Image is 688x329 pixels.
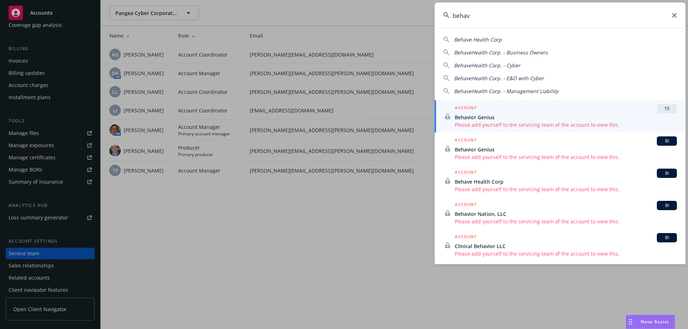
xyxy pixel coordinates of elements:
h5: ACCOUNT [455,201,477,209]
span: BI [660,138,674,144]
span: Please add yourself to the servicing team of the account to view this. [455,153,677,161]
button: Nova Assist [626,315,675,329]
a: ACCOUNTBIBehave Health CorpPlease add yourself to the servicing team of the account to view this. [435,165,685,197]
span: Nova Assist [641,319,669,325]
span: BehaveHealth Corp. - E&O with Cyber [454,75,544,82]
span: BehaveHealth Corp. - Management Liability [454,88,558,95]
h5: ACCOUNT [455,233,477,242]
span: BI [660,170,674,176]
span: Please add yourself to the servicing team of the account to view this. [455,218,677,225]
span: Behavior Nation, LLC [455,210,677,218]
div: Drag to move [626,315,635,329]
span: Please add yourself to the servicing team of the account to view this. [455,250,677,257]
input: Search... [435,3,685,28]
h5: ACCOUNT [455,169,477,177]
a: ACCOUNTTRBehavior GeniusPlease add yourself to the servicing team of the account to view this. [435,100,685,132]
span: Please add yourself to the servicing team of the account to view this. [455,121,677,129]
h5: ACCOUNT [455,136,477,145]
span: Please add yourself to the servicing team of the account to view this. [455,185,677,193]
span: Behavior Genius [455,113,677,121]
span: TR [660,106,674,112]
span: BI [660,234,674,241]
span: Clinical Behavior LLC [455,242,677,250]
span: BehaveHealth Corp. - Cyber [454,62,520,69]
a: ACCOUNTBIClinical Behavior LLCPlease add yourself to the servicing team of the account to view this. [435,229,685,261]
a: ACCOUNTBIBehavior Nation, LLCPlease add yourself to the servicing team of the account to view this. [435,197,685,229]
span: BI [660,202,674,209]
span: Behave Health Corp [455,178,677,185]
span: Behave Health Corp [454,36,502,43]
h5: ACCOUNT [455,104,477,113]
a: ACCOUNTBIBehavior GeniusPlease add yourself to the servicing team of the account to view this. [435,132,685,165]
span: BehaveHealth Corp. - Business Owners [454,49,548,56]
span: Behavior Genius [455,146,677,153]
